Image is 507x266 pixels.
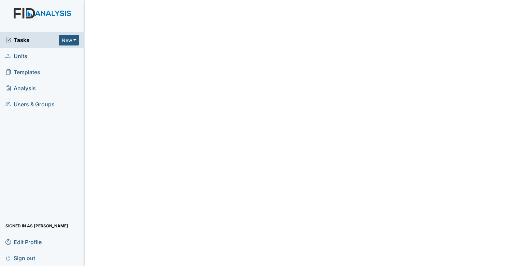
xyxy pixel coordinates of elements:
[59,35,79,45] button: New
[5,36,59,44] a: Tasks
[5,83,36,94] span: Analysis
[5,237,42,247] span: Edit Profile
[5,67,40,78] span: Templates
[5,51,27,62] span: Units
[5,99,55,110] span: Users & Groups
[5,253,35,263] span: Sign out
[5,221,68,231] span: Signed in as [PERSON_NAME]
